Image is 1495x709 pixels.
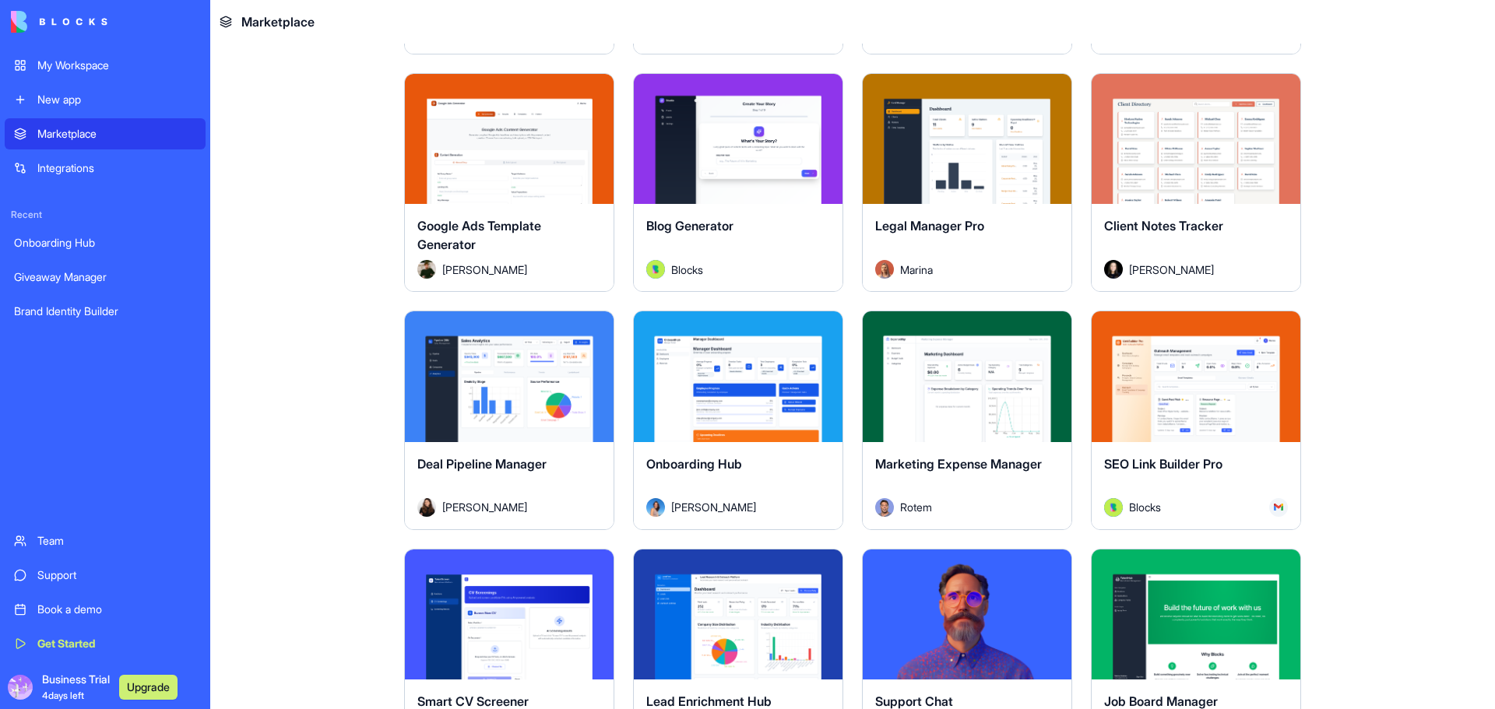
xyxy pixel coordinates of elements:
span: Onboarding Hub [646,456,742,472]
img: Avatar [875,260,894,279]
a: Onboarding HubAvatar[PERSON_NAME] [633,311,843,530]
div: Onboarding Hub [14,235,196,251]
div: Support [37,567,196,583]
img: Avatar [417,260,436,279]
span: SEO Link Builder Pro [1104,456,1222,472]
a: Client Notes TrackerAvatar[PERSON_NAME] [1091,73,1301,293]
a: Integrations [5,153,206,184]
span: 4 days left [42,690,84,701]
span: Job Board Manager [1104,693,1218,709]
span: Google Ads Template Generator [417,218,541,252]
a: New app [5,84,206,115]
span: Blocks [671,261,703,278]
img: Avatar [417,498,436,517]
a: Get Started [5,628,206,659]
span: Lead Enrichment Hub [646,693,772,709]
span: Client Notes Tracker [1104,218,1223,233]
a: Onboarding Hub [5,227,206,258]
a: Team [5,525,206,556]
a: Giveaway Manager [5,261,206,293]
img: Avatar [1104,498,1123,517]
a: Legal Manager ProAvatarMarina [862,73,1072,293]
a: Marketplace [5,118,206,149]
span: Marketplace [241,12,315,31]
span: [PERSON_NAME] [671,499,756,515]
a: Google Ads Template GeneratorAvatar[PERSON_NAME] [404,73,614,293]
img: Avatar [1104,260,1123,279]
span: Legal Manager Pro [875,218,984,233]
div: Brand Identity Builder [14,304,196,319]
span: [PERSON_NAME] [1129,261,1214,278]
span: Blocks [1129,499,1161,515]
div: Marketplace [37,126,196,142]
div: New app [37,92,196,107]
div: Get Started [37,636,196,651]
div: Integrations [37,160,196,176]
span: Smart CV Screener [417,693,529,709]
span: Blog Generator [646,218,733,233]
span: [PERSON_NAME] [442,261,527,278]
span: Rotem [900,499,932,515]
a: Support [5,560,206,591]
a: Deal Pipeline ManagerAvatar[PERSON_NAME] [404,311,614,530]
img: ACg8ocK7tC6GmUTa3wYSindAyRLtnC5UahbIIijpwl7Jo_uOzWMSvt0=s96-c [8,675,33,700]
button: Upgrade [119,675,178,700]
img: Avatar [646,260,665,279]
div: Team [37,533,196,549]
a: Book a demo [5,594,206,625]
span: Support Chat [875,693,953,709]
span: Marketing Expense Manager [875,456,1042,472]
span: Business Trial [42,672,110,703]
span: Deal Pipeline Manager [417,456,547,472]
span: [PERSON_NAME] [442,499,527,515]
img: Avatar [646,498,665,517]
a: SEO Link Builder ProAvatarBlocks [1091,311,1301,530]
div: My Workspace [37,58,196,73]
a: Marketing Expense ManagerAvatarRotem [862,311,1072,530]
div: Giveaway Manager [14,269,196,285]
a: Brand Identity Builder [5,296,206,327]
img: Avatar [875,498,894,517]
div: Book a demo [37,602,196,617]
a: My Workspace [5,50,206,81]
span: Recent [5,209,206,221]
a: Blog GeneratorAvatarBlocks [633,73,843,293]
img: Gmail_trouth.svg [1274,503,1283,512]
span: Marina [900,261,933,278]
img: logo [11,11,107,33]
